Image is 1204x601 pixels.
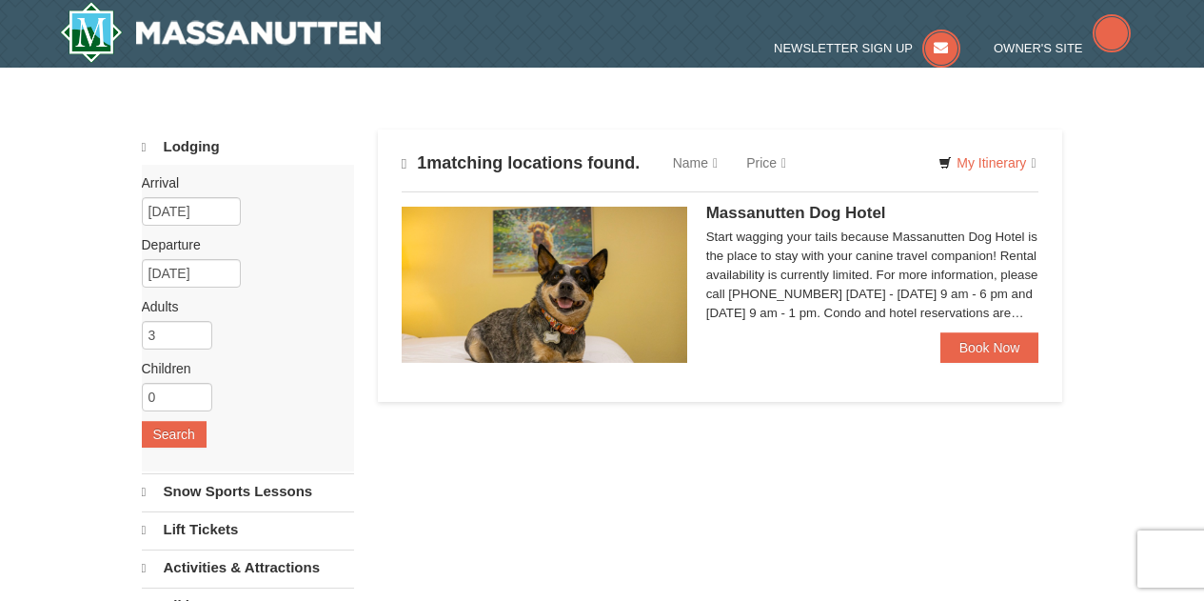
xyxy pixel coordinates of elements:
span: 1 [417,153,426,172]
a: Price [732,144,800,182]
img: Massanutten Resort Logo [60,2,382,63]
button: Search [142,421,207,448]
a: Newsletter Sign Up [774,41,960,55]
label: Children [142,359,340,378]
a: Lift Tickets [142,511,354,548]
a: My Itinerary [926,149,1048,177]
a: Lodging [142,130,354,165]
div: Start wagging your tails because Massanutten Dog Hotel is the place to stay with your canine trav... [706,228,1039,323]
span: Owner's Site [994,41,1083,55]
label: Departure [142,235,340,254]
label: Arrival [142,173,340,192]
span: Massanutten Dog Hotel [706,204,886,222]
a: Snow Sports Lessons [142,473,354,510]
a: Activities & Attractions [142,550,354,586]
a: Owner's Site [994,41,1131,55]
img: 27428181-5-81c892a3.jpg [402,207,687,363]
a: Name [659,144,732,182]
h4: matching locations found. [402,153,641,173]
span: Newsletter Sign Up [774,41,913,55]
a: Massanutten Resort [60,2,382,63]
label: Adults [142,297,340,316]
a: Book Now [940,332,1039,363]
